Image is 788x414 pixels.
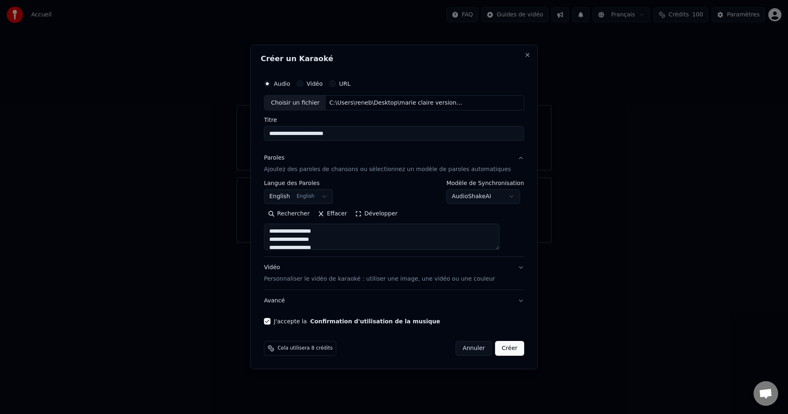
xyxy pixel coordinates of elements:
h2: Créer un Karaoké [261,55,527,62]
label: Audio [274,81,290,87]
button: Créer [495,341,524,356]
div: ParolesAjoutez des paroles de chansons ou sélectionnez un modèle de paroles automatiques [264,181,524,257]
span: Cela utilisera 8 crédits [277,345,332,352]
label: J'accepte la [274,318,440,324]
label: Vidéo [307,81,323,87]
button: Rechercher [264,208,314,221]
p: Personnaliser le vidéo de karaoké : utiliser une image, une vidéo ou une couleur [264,275,495,283]
button: Effacer [314,208,351,221]
label: Modèle de Synchronisation [447,181,524,186]
button: VidéoPersonnaliser le vidéo de karaoké : utiliser une image, une vidéo ou une couleur [264,257,524,290]
p: Ajoutez des paroles de chansons ou sélectionnez un modèle de paroles automatiques [264,166,511,174]
div: Paroles [264,154,284,162]
button: J'accepte la [310,318,440,324]
div: C:\Users\reneb\Desktop\marie claire version 13H17.mp3 [326,99,466,107]
button: Avancé [264,290,524,311]
button: Annuler [456,341,492,356]
label: Langue des Paroles [264,181,333,186]
div: Vidéo [264,264,495,284]
div: Choisir un fichier [264,96,326,110]
button: ParolesAjoutez des paroles de chansons ou sélectionnez un modèle de paroles automatiques [264,148,524,181]
label: URL [339,81,350,87]
button: Développer [351,208,402,221]
label: Titre [264,117,524,123]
